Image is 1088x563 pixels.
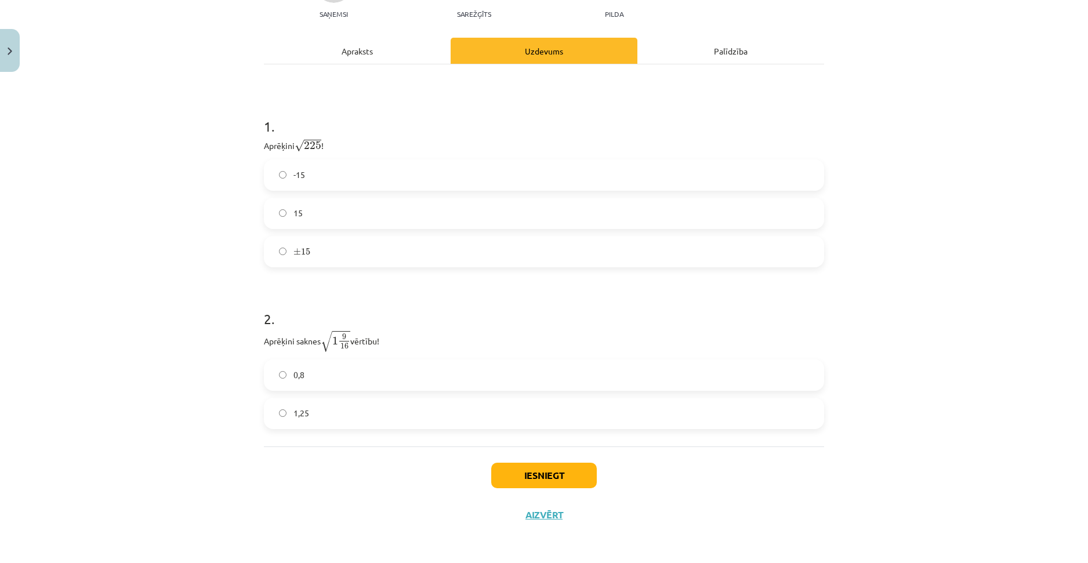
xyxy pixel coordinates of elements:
[293,207,303,219] span: 15
[451,38,637,64] div: Uzdevums
[264,330,824,353] p: Aprēķini saknes vērtību!
[279,209,286,217] input: 15
[342,334,346,340] span: 9
[340,343,349,349] span: 16
[293,369,304,381] span: 0,8
[457,10,491,18] p: Sarežģīts
[332,337,338,345] span: 1
[304,141,321,150] span: 225
[637,38,824,64] div: Palīdzība
[264,98,824,134] h1: 1 .
[522,509,566,521] button: Aizvērt
[293,169,305,181] span: -15
[264,137,824,152] p: Aprēķini !
[491,463,597,488] button: Iesniegt
[321,331,332,352] span: √
[293,407,309,419] span: 1,25
[295,140,304,152] span: √
[605,10,623,18] p: pilda
[279,409,286,417] input: 1,25
[279,371,286,379] input: 0,8
[8,48,12,55] img: icon-close-lesson-0947bae3869378f0d4975bcd49f059093ad1ed9edebbc8119c70593378902aed.svg
[315,10,353,18] p: Saņemsi
[264,290,824,326] h1: 2 .
[293,248,301,255] span: ±
[279,171,286,179] input: -15
[264,38,451,64] div: Apraksts
[301,248,310,255] span: 15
